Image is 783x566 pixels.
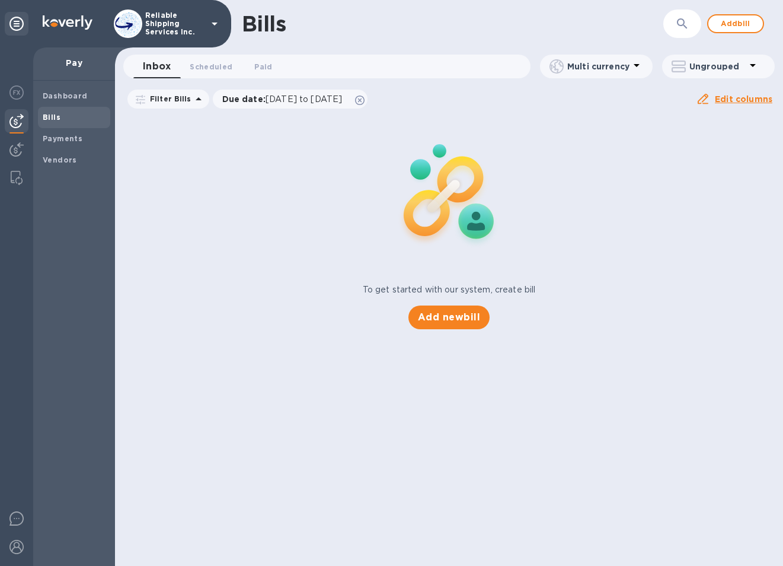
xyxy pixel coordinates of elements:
[689,61,746,72] p: Ungrouped
[213,90,368,109] div: Due date:[DATE] to [DATE]
[418,310,480,325] span: Add new bill
[43,91,88,100] b: Dashboard
[43,57,106,69] p: Pay
[254,61,272,73] span: Paid
[143,58,171,75] span: Inbox
[363,284,536,296] p: To get started with our system, create bill
[266,94,342,104] span: [DATE] to [DATE]
[190,61,232,73] span: Scheduled
[222,93,349,105] p: Due date :
[145,11,204,36] p: Reliable Shipping Services Inc.
[43,155,77,164] b: Vendors
[707,14,764,33] button: Addbill
[242,11,286,36] h1: Bills
[145,94,191,104] p: Filter Bills
[715,94,772,104] u: Edit columns
[567,61,629,72] p: Multi currency
[43,134,82,143] b: Payments
[9,85,24,100] img: Foreign exchange
[43,15,92,30] img: Logo
[408,306,490,329] button: Add newbill
[43,113,60,122] b: Bills
[5,12,28,36] div: Unpin categories
[718,17,753,31] span: Add bill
